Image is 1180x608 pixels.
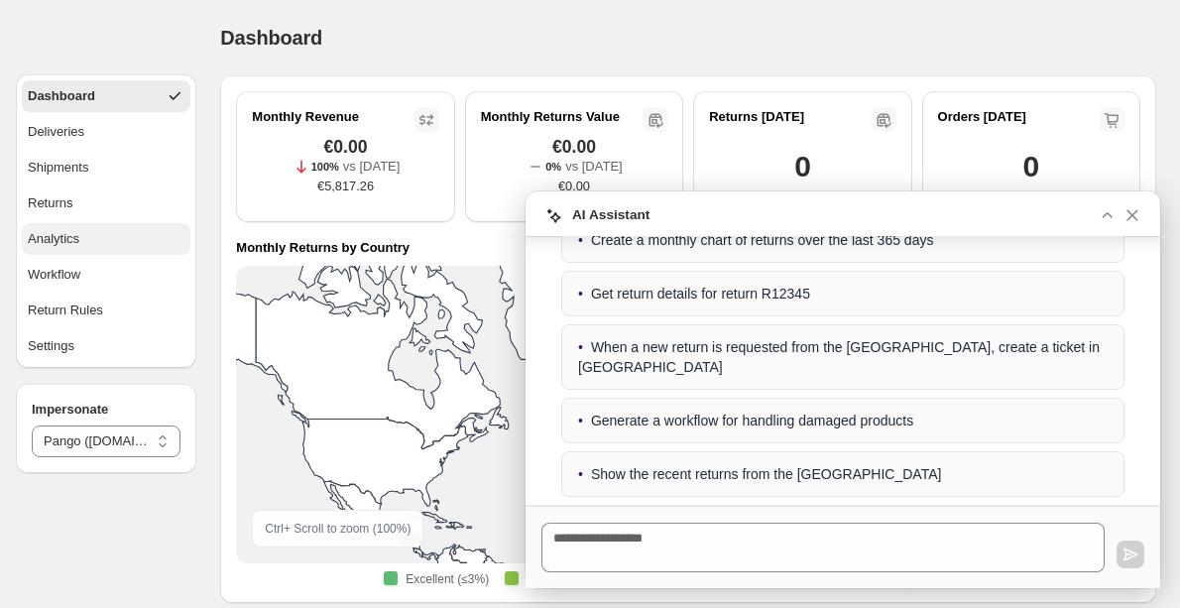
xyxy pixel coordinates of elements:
[578,339,583,355] span: •
[22,152,190,183] button: Shipments
[545,161,561,173] span: 0%
[28,265,80,285] span: Workflow
[1023,147,1039,186] h1: 0
[794,147,810,186] h1: 0
[22,187,190,219] button: Returns
[311,161,339,173] span: 100%
[561,451,1124,497] div: Show the recent returns from the [GEOGRAPHIC_DATA]
[28,86,95,106] span: Dashboard
[236,238,410,258] h4: Monthly Returns by Country
[22,330,190,362] button: Settings
[220,27,322,49] span: Dashboard
[317,177,374,196] span: €5,817.26
[578,232,583,248] span: •
[28,193,73,213] span: Returns
[22,295,190,326] button: Return Rules
[22,223,190,255] button: Analytics
[28,336,74,356] span: Settings
[552,137,596,157] span: €0.00
[28,229,79,249] span: Analytics
[558,177,590,196] span: €0.00
[28,122,84,142] span: Deliveries
[572,205,649,226] h3: AI Assistant
[252,510,423,547] div: Ctrl + Scroll to zoom ( 100 %)
[343,157,401,177] p: vs [DATE]
[578,413,583,428] span: •
[406,571,489,587] span: Excellent (≤3%)
[22,259,190,291] button: Workflow
[561,217,1124,263] div: Create a monthly chart of returns over the last 365 days
[578,286,583,302] span: •
[324,137,368,157] span: €0.00
[252,107,359,127] h2: Monthly Revenue
[22,116,190,148] button: Deliveries
[709,107,804,127] h2: Returns [DATE]
[565,157,623,177] p: vs [DATE]
[561,271,1124,316] div: Get return details for return R12345
[578,466,583,482] span: •
[28,301,103,320] span: Return Rules
[561,324,1124,390] div: When a new return is requested from the [GEOGRAPHIC_DATA], create a ticket in [GEOGRAPHIC_DATA]
[561,398,1124,443] div: Generate a workflow for handling damaged products
[481,107,620,127] h2: Monthly Returns Value
[938,107,1026,127] h2: Orders [DATE]
[32,400,180,420] h4: Impersonate
[22,80,190,112] button: Dashboard
[28,158,88,178] span: Shipments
